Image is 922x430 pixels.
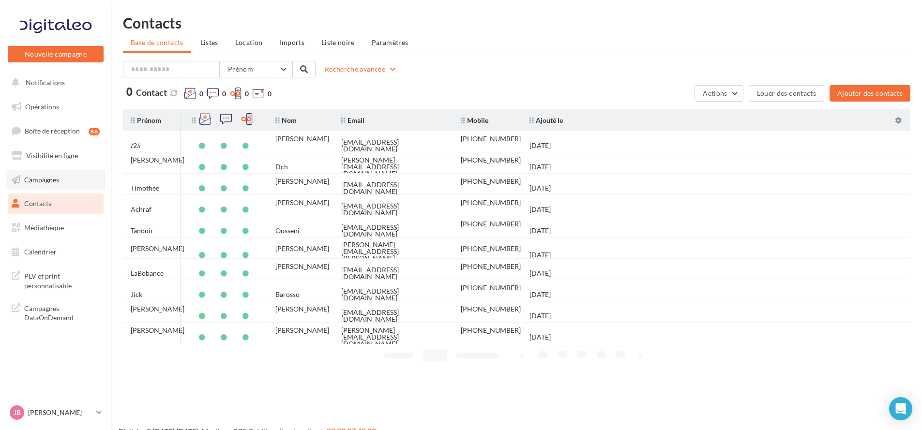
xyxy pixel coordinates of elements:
[131,270,164,277] div: LaBobance
[131,327,184,334] div: [PERSON_NAME]
[26,151,78,160] span: Visibilité en ligne
[372,38,408,46] span: Paramètres
[461,306,521,312] div: [PHONE_NUMBER]
[245,89,249,99] span: 0
[529,270,551,277] div: [DATE]
[275,306,329,312] div: [PERSON_NAME]
[461,245,521,252] div: [PHONE_NUMBER]
[321,38,355,46] span: Liste noire
[6,120,106,141] a: Boîte de réception86
[24,248,57,256] span: Calendrier
[8,46,104,62] button: Nouvelle campagne
[200,38,218,46] span: Listes
[268,89,272,99] span: 0
[703,89,727,97] span: Actions
[529,227,551,234] div: [DATE]
[6,146,106,166] a: Visibilité en ligne
[123,15,910,30] h1: Contacts
[131,245,184,252] div: [PERSON_NAME]
[6,266,106,294] a: PLV et print personnalisable
[6,218,106,238] a: Médiathèque
[8,403,104,422] a: JB [PERSON_NAME]
[830,85,910,102] button: Ajouter des contacts
[341,327,445,347] div: [PERSON_NAME][EMAIL_ADDRESS][DOMAIN_NAME]
[222,89,226,99] span: 0
[529,334,551,341] div: [DATE]
[26,78,65,87] span: Notifications
[461,327,521,334] div: [PHONE_NUMBER]
[529,163,551,170] div: [DATE]
[341,203,445,216] div: [EMAIL_ADDRESS][DOMAIN_NAME]
[275,135,329,142] div: [PERSON_NAME]
[28,408,92,417] p: [PERSON_NAME]
[14,408,21,417] span: JB
[136,87,167,98] span: Contact
[461,178,521,185] div: [PHONE_NUMBER]
[341,288,445,301] div: [EMAIL_ADDRESS][DOMAIN_NAME]
[131,291,142,298] div: Jick
[131,306,184,312] div: [PERSON_NAME]
[461,135,521,142] div: [PHONE_NUMBER]
[6,193,106,214] a: Contacts
[461,199,521,206] div: [PHONE_NUMBER]
[529,291,551,298] div: [DATE]
[24,269,100,290] span: PLV et print personnalisable
[6,298,106,326] a: Campagnes DataOnDemand
[341,116,364,124] span: Email
[529,206,551,213] div: [DATE]
[126,87,133,97] span: 0
[341,241,445,268] div: [PERSON_NAME][EMAIL_ADDRESS][PERSON_NAME][DOMAIN_NAME]
[461,284,521,291] div: [PHONE_NUMBER]
[25,127,80,135] span: Boîte de réception
[529,142,551,149] div: [DATE]
[341,139,445,152] div: [EMAIL_ADDRESS][DOMAIN_NAME]
[529,116,563,124] span: Ajouté le
[131,206,151,213] div: Achraf
[131,142,140,149] div: 𝐼2𝑆
[131,116,161,124] span: Prénom
[131,185,159,192] div: Timothée
[889,397,912,420] div: Open Intercom Messenger
[341,267,445,280] div: [EMAIL_ADDRESS][DOMAIN_NAME]
[199,89,203,99] span: 0
[461,157,521,163] div: [PHONE_NUMBER]
[131,227,153,234] div: Tanouir
[529,252,551,258] div: [DATE]
[321,63,401,75] button: Recherche avancée
[24,223,64,232] span: Médiathèque
[275,327,329,334] div: [PERSON_NAME]
[228,65,253,73] span: Prénom
[275,245,329,252] div: [PERSON_NAME]
[529,185,551,192] div: [DATE]
[275,116,297,124] span: Nom
[235,38,263,46] span: Location
[6,73,102,93] button: Notifications
[220,61,292,77] button: Prénom
[24,175,59,183] span: Campagnes
[89,128,100,135] div: 86
[749,85,824,102] button: Louer des contacts
[275,227,300,234] div: Ousseni
[24,199,51,208] span: Contacts
[529,312,551,319] div: [DATE]
[25,103,59,111] span: Opérations
[695,85,743,102] button: Actions
[6,242,106,262] a: Calendrier
[280,38,304,46] span: Imports
[461,221,521,227] div: [PHONE_NUMBER]
[275,163,288,170] div: Dch
[341,309,445,323] div: [EMAIL_ADDRESS][DOMAIN_NAME]
[275,199,329,206] div: [PERSON_NAME]
[461,116,488,124] span: Mobile
[24,302,100,323] span: Campagnes DataOnDemand
[131,157,184,163] div: [PERSON_NAME]
[341,224,445,237] div: [EMAIL_ADDRESS][DOMAIN_NAME]
[461,263,521,270] div: [PHONE_NUMBER]
[341,157,445,177] div: [PERSON_NAME][EMAIL_ADDRESS][DOMAIN_NAME]
[6,97,106,117] a: Opérations
[275,291,300,298] div: Barosso
[275,263,329,270] div: [PERSON_NAME]
[275,178,329,185] div: [PERSON_NAME]
[6,170,106,190] a: Campagnes
[341,181,445,195] div: [EMAIL_ADDRESS][DOMAIN_NAME]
